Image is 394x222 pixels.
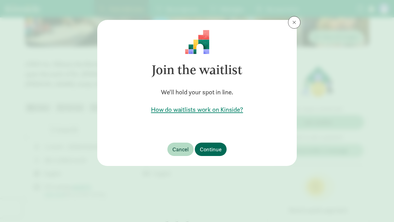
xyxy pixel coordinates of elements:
h3: Join the waitlist [107,54,287,85]
h5: We'll hold your spot in line. [107,88,287,97]
span: Continue [200,145,222,154]
button: Cancel [167,143,194,156]
span: Cancel [172,145,189,154]
button: Continue [195,143,227,156]
a: How do waitlists work on Kinside? [107,105,287,114]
